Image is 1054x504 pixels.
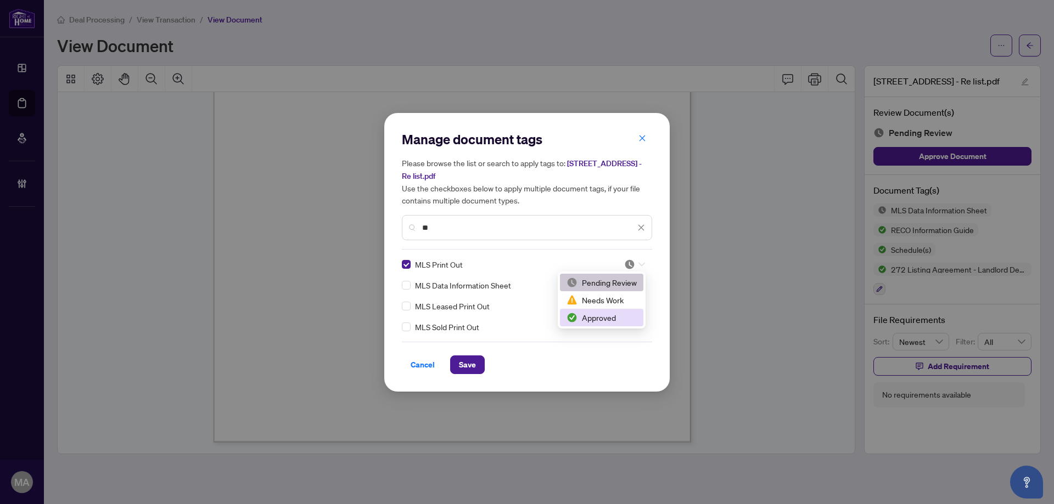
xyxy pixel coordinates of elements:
[402,131,652,148] h2: Manage document tags
[567,276,637,288] div: Pending Review
[637,224,645,231] span: close
[415,300,490,312] span: MLS Leased Print Out
[1010,466,1043,499] button: Open asap
[402,355,444,374] button: Cancel
[567,294,637,306] div: Needs Work
[567,295,578,305] img: status
[560,309,643,326] div: Approved
[459,356,476,373] span: Save
[402,157,652,206] h5: Please browse the list or search to apply tags to: Use the checkboxes below to apply multiple doc...
[567,312,637,324] div: Approved
[624,259,645,270] span: Pending Review
[638,134,646,142] span: close
[567,277,578,288] img: status
[415,279,511,291] span: MLS Data Information Sheet
[560,291,643,309] div: Needs Work
[415,321,479,333] span: MLS Sold Print Out
[415,258,463,270] span: MLS Print Out
[624,259,635,270] img: status
[560,274,643,291] div: Pending Review
[411,356,435,373] span: Cancel
[567,312,578,323] img: status
[450,355,485,374] button: Save
[402,158,642,181] span: [STREET_ADDRESS] - Re list.pdf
